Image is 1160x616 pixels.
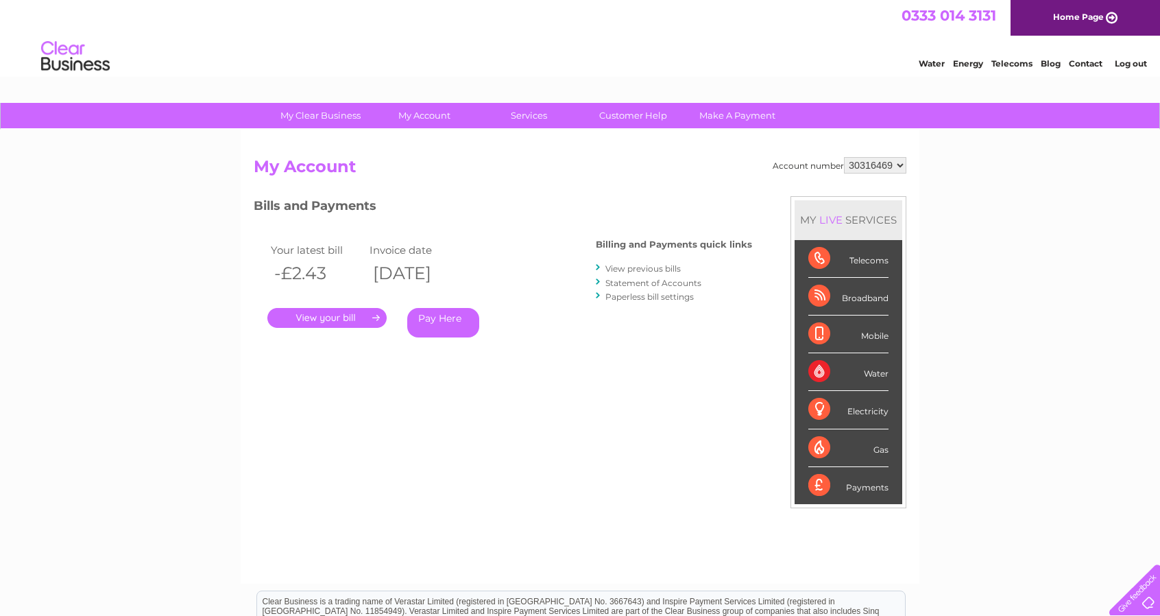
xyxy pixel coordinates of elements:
[254,157,906,183] h2: My Account
[808,467,889,504] div: Payments
[368,103,481,128] a: My Account
[605,263,681,274] a: View previous bills
[795,200,902,239] div: MY SERVICES
[808,353,889,391] div: Water
[991,58,1032,69] a: Telecoms
[1115,58,1147,69] a: Log out
[1069,58,1102,69] a: Contact
[577,103,690,128] a: Customer Help
[407,308,479,337] a: Pay Here
[681,103,794,128] a: Make A Payment
[808,278,889,316] div: Broadband
[40,36,110,78] img: logo.png
[808,240,889,278] div: Telecoms
[902,7,996,24] a: 0333 014 3131
[254,196,752,220] h3: Bills and Payments
[817,213,845,226] div: LIVE
[472,103,585,128] a: Services
[808,429,889,467] div: Gas
[366,259,465,287] th: [DATE]
[267,308,387,328] a: .
[366,241,465,259] td: Invoice date
[257,8,905,67] div: Clear Business is a trading name of Verastar Limited (registered in [GEOGRAPHIC_DATA] No. 3667643...
[267,241,366,259] td: Your latest bill
[267,259,366,287] th: -£2.43
[919,58,945,69] a: Water
[596,239,752,250] h4: Billing and Payments quick links
[1041,58,1061,69] a: Blog
[605,292,694,302] a: Paperless bill settings
[264,103,377,128] a: My Clear Business
[773,157,906,174] div: Account number
[605,278,701,288] a: Statement of Accounts
[808,316,889,353] div: Mobile
[808,391,889,429] div: Electricity
[953,58,983,69] a: Energy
